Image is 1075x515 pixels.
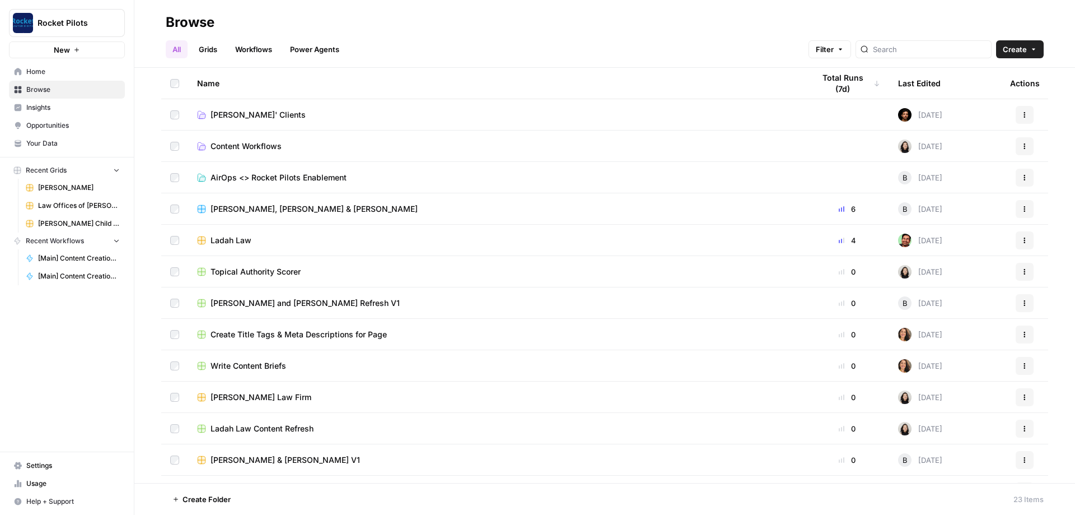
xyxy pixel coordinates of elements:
[814,68,880,99] div: Total Runs (7d)
[26,497,120,507] span: Help + Support
[9,475,125,493] a: Usage
[38,183,120,193] span: [PERSON_NAME]
[211,423,314,434] span: Ladah Law Content Refresh
[903,203,908,215] span: B
[898,108,942,122] div: [DATE]
[814,329,880,340] div: 0
[898,328,942,341] div: [DATE]
[166,490,237,508] button: Create Folder
[197,298,796,309] a: [PERSON_NAME] and [PERSON_NAME] Refresh V1
[211,172,347,183] span: AirOps <> Rocket Pilots Enablement
[898,328,912,341] img: s97njzuoxvuhx495axgpmnahud50
[197,141,796,152] a: Content Workflows
[21,267,125,285] a: [Main] Content Creation Article
[211,109,306,120] span: [PERSON_NAME]' Clients
[197,454,796,466] a: [PERSON_NAME] & [PERSON_NAME] V1
[197,235,796,246] a: Ladah Law
[21,215,125,233] a: [PERSON_NAME] Child Custody & Divorce Lawyers
[903,172,908,183] span: B
[211,266,301,277] span: Topical Authority Scorer
[38,271,120,281] span: [Main] Content Creation Article
[814,392,880,403] div: 0
[898,140,912,153] img: t5ef5oef8zpw1w4g2xghobes91mw
[9,457,125,475] a: Settings
[211,454,360,466] span: [PERSON_NAME] & [PERSON_NAME] V1
[898,234,942,247] div: [DATE]
[898,422,942,435] div: [DATE]
[9,99,125,117] a: Insights
[898,265,912,279] img: t5ef5oef8zpw1w4g2xghobes91mw
[197,392,796,403] a: [PERSON_NAME] Law Firm
[197,266,796,277] a: Topical Authority Scorer
[814,203,880,215] div: 6
[211,360,286,372] span: Write Content Briefs
[814,454,880,466] div: 0
[38,253,120,263] span: [Main] Content Creation Brief
[1003,44,1027,55] span: Create
[38,201,120,211] span: Law Offices of [PERSON_NAME]
[38,219,120,229] span: [PERSON_NAME] Child Custody & Divorce Lawyers
[1013,494,1044,505] div: 23 Items
[197,109,796,120] a: [PERSON_NAME]' Clients
[183,494,231,505] span: Create Folder
[211,235,251,246] span: Ladah Law
[54,44,70,55] span: New
[898,202,942,216] div: [DATE]
[814,235,880,246] div: 4
[26,236,84,246] span: Recent Workflows
[228,40,279,58] a: Workflows
[873,44,987,55] input: Search
[192,40,224,58] a: Grids
[814,360,880,372] div: 0
[814,298,880,309] div: 0
[26,479,120,489] span: Usage
[898,265,942,279] div: [DATE]
[197,329,796,340] a: Create Title Tags & Meta Descriptions for Page
[898,234,912,247] img: d1tj6q4qn00rgj0pg6jtyq0i5owx
[898,422,912,435] img: t5ef5oef8zpw1w4g2xghobes91mw
[211,141,282,152] span: Content Workflows
[9,134,125,152] a: Your Data
[898,296,942,310] div: [DATE]
[21,197,125,215] a: Law Offices of [PERSON_NAME]
[903,298,908,309] span: B
[814,423,880,434] div: 0
[26,120,120,131] span: Opportunities
[9,63,125,81] a: Home
[898,453,942,467] div: [DATE]
[21,249,125,267] a: [Main] Content Creation Brief
[166,40,188,58] a: All
[898,359,942,373] div: [DATE]
[13,13,33,33] img: Rocket Pilots Logo
[166,13,214,31] div: Browse
[211,203,418,215] span: [PERSON_NAME], [PERSON_NAME] & [PERSON_NAME]
[9,81,125,99] a: Browse
[814,266,880,277] div: 0
[898,391,912,404] img: t5ef5oef8zpw1w4g2xghobes91mw
[903,454,908,466] span: B
[211,392,311,403] span: [PERSON_NAME] Law Firm
[26,138,120,149] span: Your Data
[808,40,851,58] button: Filter
[38,17,105,29] span: Rocket Pilots
[898,171,942,184] div: [DATE]
[816,44,834,55] span: Filter
[211,298,400,309] span: [PERSON_NAME] and [PERSON_NAME] Refresh V1
[9,493,125,511] button: Help + Support
[26,165,67,175] span: Recent Grids
[898,359,912,373] img: s97njzuoxvuhx495axgpmnahud50
[26,461,120,471] span: Settings
[211,329,387,340] span: Create Title Tags & Meta Descriptions for Page
[283,40,346,58] a: Power Agents
[9,41,125,58] button: New
[9,117,125,134] a: Opportunities
[898,68,941,99] div: Last Edited
[197,423,796,434] a: Ladah Law Content Refresh
[1010,68,1040,99] div: Actions
[197,203,796,215] a: [PERSON_NAME], [PERSON_NAME] & [PERSON_NAME]
[21,179,125,197] a: [PERSON_NAME]
[996,40,1044,58] button: Create
[197,68,796,99] div: Name
[9,162,125,179] button: Recent Grids
[9,233,125,249] button: Recent Workflows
